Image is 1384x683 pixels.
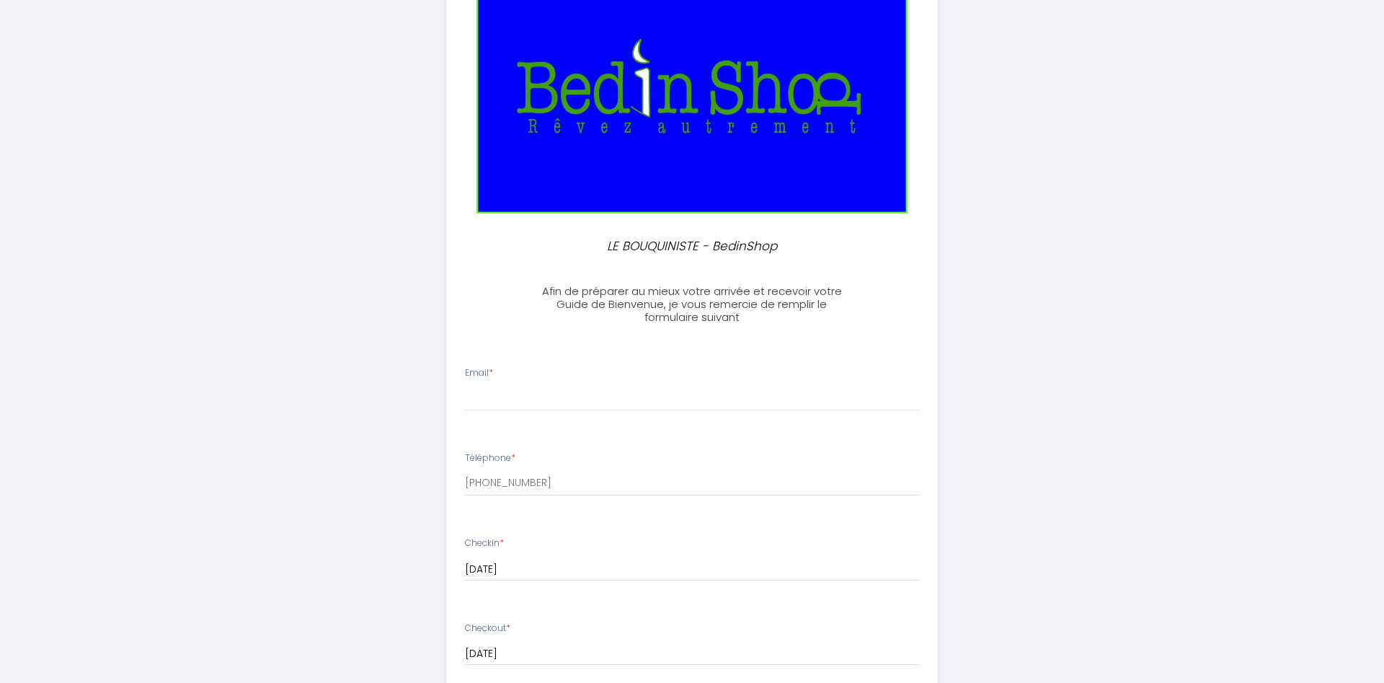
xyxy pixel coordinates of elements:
h3: Afin de préparer au mieux votre arrivée et recevoir votre Guide de Bienvenue, je vous remercie de... [531,285,852,324]
label: Email [465,366,493,380]
label: Téléphone [465,451,515,465]
p: LE BOUQUINISTE - BedinShop [538,237,846,256]
label: Checkout [465,622,510,635]
label: Checkin [465,537,504,550]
